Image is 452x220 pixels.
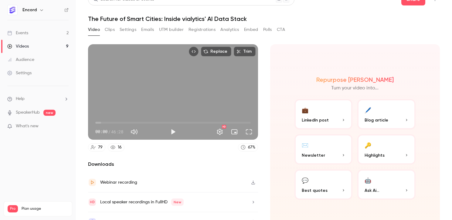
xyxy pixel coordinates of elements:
h2: Repurpose [PERSON_NAME] [316,76,394,83]
span: Ask Ai... [365,187,379,194]
span: 46:28 [111,128,123,135]
button: Settings [120,25,136,35]
div: Webinar recording [100,179,137,186]
button: UTM builder [159,25,184,35]
button: 💼LinkedIn post [294,99,353,129]
a: 16 [108,143,124,152]
span: Help [16,96,25,102]
button: Embed [244,25,258,35]
span: Highlights [365,152,385,158]
a: SpeakerHub [16,109,40,116]
div: Settings [7,70,32,76]
span: Blog article [365,117,388,123]
div: 16 [118,144,122,151]
button: Trim [234,47,256,56]
button: 🖊️Blog article [357,99,416,129]
button: 🔑Highlights [357,134,416,165]
div: Events [7,30,28,36]
div: 💬 [302,175,308,185]
button: ✉️Newsletter [294,134,353,165]
div: 00:00 [95,128,123,135]
button: Analytics [220,25,239,35]
a: 67% [238,143,258,152]
div: HD [222,125,226,128]
span: Newsletter [302,152,325,158]
span: Pro [8,205,18,212]
button: Registrations [189,25,216,35]
span: / [108,128,110,135]
span: Best quotes [302,187,328,194]
div: Local speaker recordings in FullHD [100,198,184,206]
button: Polls [263,25,272,35]
div: 🔑 [365,140,371,150]
button: Clips [105,25,115,35]
div: 67 % [248,144,255,151]
button: Emails [141,25,154,35]
span: 00:00 [95,128,107,135]
div: Audience [7,57,34,63]
span: LinkedIn post [302,117,329,123]
button: Video [88,25,100,35]
button: Play [167,126,179,138]
li: help-dropdown-opener [7,96,69,102]
button: Turn on miniplayer [228,126,240,138]
h1: The Future of Smart Cities: Inside vialytics' AI Data Stack [88,15,440,22]
button: Settings [214,126,226,138]
button: CTA [277,25,285,35]
button: Mute [128,126,140,138]
h2: Downloads [88,161,258,168]
p: Turn your video into... [331,85,379,92]
button: 🤖Ask Ai... [357,169,416,200]
a: 79 [88,143,105,152]
img: Encord [8,5,17,15]
span: What's new [16,123,39,129]
div: ✉️ [302,140,308,150]
div: Videos [7,43,29,49]
button: Full screen [243,126,255,138]
div: 🤖 [365,175,371,185]
div: 🖊️ [365,105,371,115]
h6: Encord [22,7,37,13]
button: Replace [201,47,231,56]
span: New [171,198,184,206]
button: 💬Best quotes [294,169,353,200]
button: Embed video [189,47,199,56]
span: Plan usage [22,206,68,211]
div: 79 [98,144,103,151]
span: new [43,110,56,116]
div: 💼 [302,105,308,115]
